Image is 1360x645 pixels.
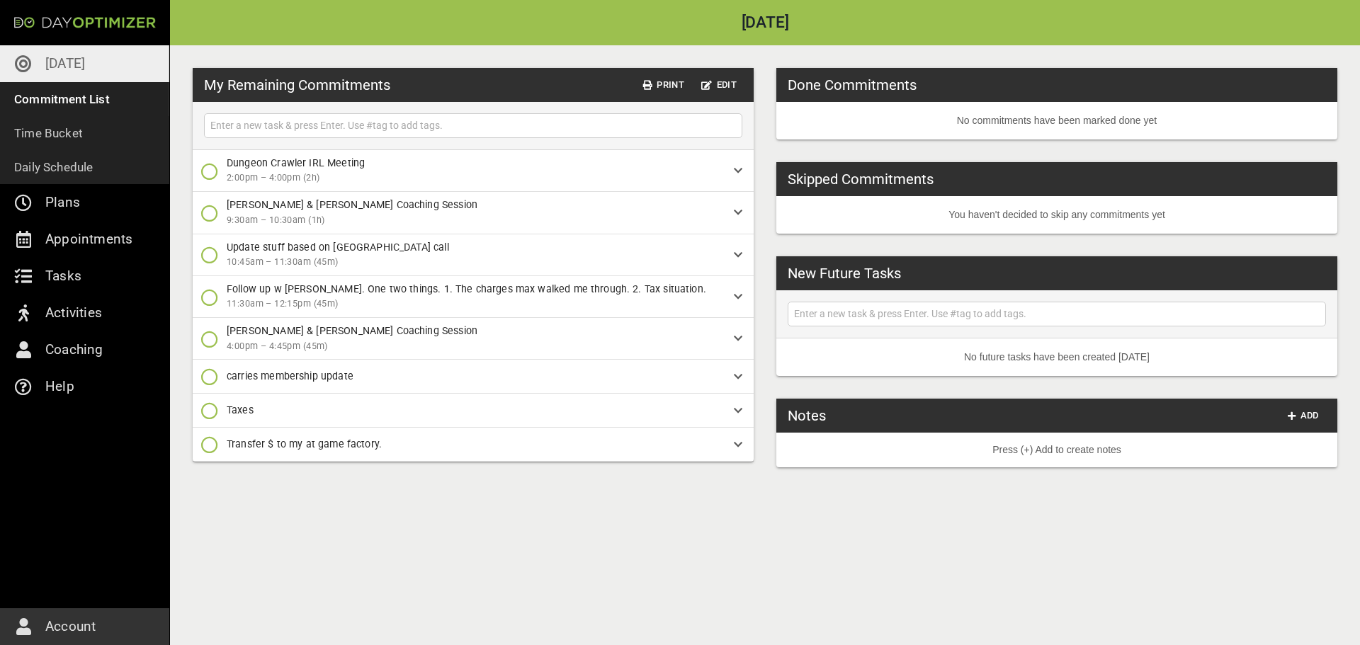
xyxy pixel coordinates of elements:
p: Plans [45,191,80,214]
span: Follow up w [PERSON_NAME]. One two things. 1. The charges max walked me through. 2. Tax situation. [227,283,706,295]
div: Transfer $ to my at game factory. [193,428,754,462]
img: Day Optimizer [14,17,156,28]
p: Commitment List [14,89,110,109]
p: Account [45,615,96,638]
button: Print [637,74,690,96]
span: 2:00pm – 4:00pm (2h) [227,171,722,185]
span: Taxes [227,404,254,416]
h2: [DATE] [170,15,1360,31]
span: Edit [701,77,737,93]
div: Follow up w [PERSON_NAME]. One two things. 1. The charges max walked me through. 2. Tax situation... [193,276,754,318]
p: Appointments [45,228,132,251]
span: Add [1286,408,1320,424]
h3: My Remaining Commitments [204,74,390,96]
li: No future tasks have been created [DATE] [776,338,1337,376]
span: Dungeon Crawler IRL Meeting [227,157,365,169]
div: [PERSON_NAME] & [PERSON_NAME] Coaching Session9:30am – 10:30am (1h) [193,192,754,234]
h3: Notes [788,405,826,426]
p: Daily Schedule [14,157,93,177]
span: [PERSON_NAME] & [PERSON_NAME] Coaching Session [227,199,477,210]
input: Enter a new task & press Enter. Use #tag to add tags. [791,305,1322,323]
input: Enter a new task & press Enter. Use #tag to add tags. [208,117,739,135]
div: [PERSON_NAME] & [PERSON_NAME] Coaching Session4:00pm – 4:45pm (45m) [193,318,754,360]
span: 4:00pm – 4:45pm (45m) [227,339,722,354]
p: [DATE] [45,52,85,75]
span: 11:30am – 12:15pm (45m) [227,297,722,312]
span: [PERSON_NAME] & [PERSON_NAME] Coaching Session [227,325,477,336]
p: Press (+) Add to create notes [788,443,1326,457]
span: carries membership update [227,370,353,382]
span: Update stuff based on [GEOGRAPHIC_DATA] call [227,241,449,253]
li: No commitments have been marked done yet [776,102,1337,139]
h3: New Future Tasks [788,263,901,284]
p: Coaching [45,338,103,361]
button: Add [1281,405,1326,427]
h3: Skipped Commitments [788,169,934,190]
p: Activities [45,302,102,324]
div: Dungeon Crawler IRL Meeting2:00pm – 4:00pm (2h) [193,150,754,192]
span: 10:45am – 11:30am (45m) [227,255,722,270]
span: Transfer $ to my at game factory. [227,438,382,450]
p: Help [45,375,74,398]
div: carries membership update [193,360,754,394]
div: Taxes [193,394,754,428]
button: Edit [696,74,742,96]
span: 9:30am – 10:30am (1h) [227,213,722,228]
p: Tasks [45,265,81,287]
p: Time Bucket [14,123,83,143]
li: You haven't decided to skip any commitments yet [776,196,1337,234]
div: Update stuff based on [GEOGRAPHIC_DATA] call10:45am – 11:30am (45m) [193,234,754,276]
h3: Done Commitments [788,74,917,96]
span: Print [643,77,684,93]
